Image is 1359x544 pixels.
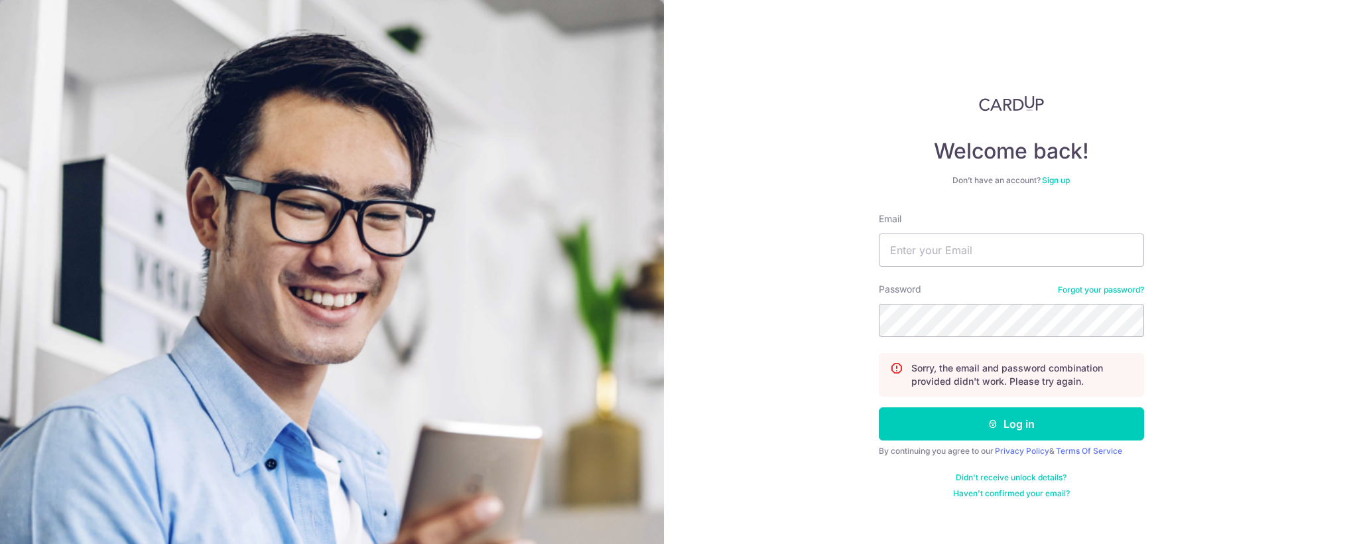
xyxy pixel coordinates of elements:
button: Log in [879,407,1144,441]
label: Password [879,283,921,296]
label: Email [879,212,901,226]
a: Haven't confirmed your email? [953,488,1070,499]
a: Sign up [1042,175,1070,185]
div: By continuing you agree to our & [879,446,1144,456]
a: Terms Of Service [1056,446,1122,456]
a: Forgot your password? [1058,285,1144,295]
div: Don’t have an account? [879,175,1144,186]
p: Sorry, the email and password combination provided didn't work. Please try again. [911,362,1133,388]
img: CardUp Logo [979,96,1044,111]
a: Privacy Policy [995,446,1049,456]
input: Enter your Email [879,234,1144,267]
h4: Welcome back! [879,138,1144,165]
a: Didn't receive unlock details? [956,472,1067,483]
